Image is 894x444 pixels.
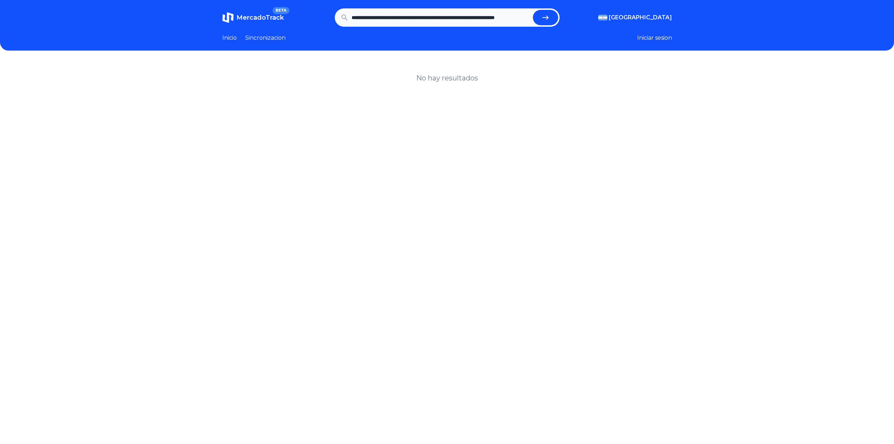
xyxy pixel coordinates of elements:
a: Inicio [222,34,237,42]
a: Sincronizacion [245,34,286,42]
a: MercadoTrackBETA [222,12,284,23]
button: Iniciar sesion [637,34,672,42]
img: MercadoTrack [222,12,234,23]
h1: No hay resultados [416,73,478,83]
span: MercadoTrack [236,14,284,21]
span: [GEOGRAPHIC_DATA] [609,13,672,22]
span: BETA [273,7,289,14]
button: [GEOGRAPHIC_DATA] [598,13,672,22]
img: Argentina [598,15,607,20]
